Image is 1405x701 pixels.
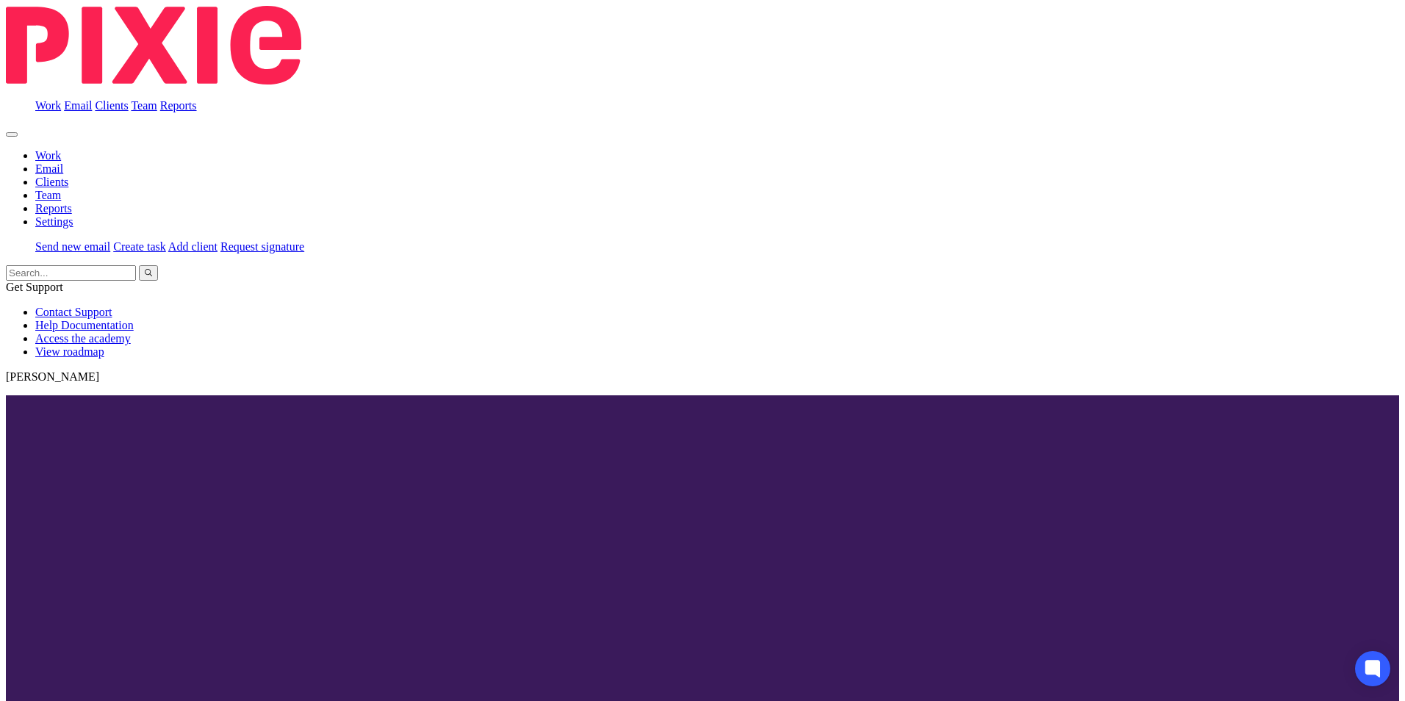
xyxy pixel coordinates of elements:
[6,370,1399,384] p: [PERSON_NAME]
[113,240,166,253] a: Create task
[64,99,92,112] a: Email
[6,281,63,293] span: Get Support
[6,265,136,281] input: Search
[160,99,197,112] a: Reports
[6,6,301,85] img: Pixie
[35,189,61,201] a: Team
[95,99,128,112] a: Clients
[35,162,63,175] a: Email
[35,345,104,358] a: View roadmap
[168,240,218,253] a: Add client
[131,99,157,112] a: Team
[35,176,68,188] a: Clients
[139,265,158,281] button: Search
[35,240,110,253] a: Send new email
[35,306,112,318] a: Contact Support
[35,149,61,162] a: Work
[35,319,134,331] a: Help Documentation
[35,99,61,112] a: Work
[35,215,73,228] a: Settings
[35,202,72,215] a: Reports
[35,332,131,345] a: Access the academy
[220,240,304,253] a: Request signature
